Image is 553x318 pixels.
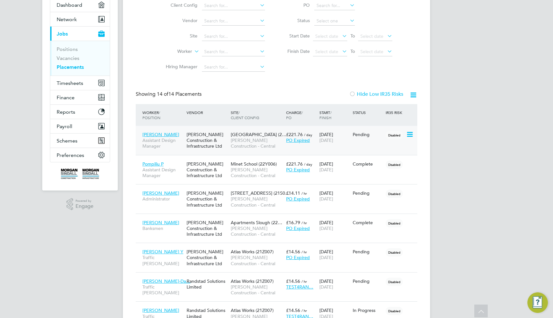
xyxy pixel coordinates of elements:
span: Disabled [386,248,403,257]
div: Jobs [50,41,110,76]
a: Powered byEngage [67,198,94,210]
span: Finance [57,94,75,101]
span: Disabled [386,160,403,169]
span: Disabled [386,131,403,139]
span: [DATE] [319,137,333,143]
span: / hr [301,249,307,254]
span: £14.56 [286,307,300,313]
input: Search for... [202,1,265,10]
span: / hr [301,308,307,313]
span: To [349,32,357,40]
label: Finish Date [281,48,310,54]
span: Select date [360,33,383,39]
span: / Client Config [231,110,259,120]
span: Disabled [386,307,403,315]
span: Minet School (22Y006) [231,161,277,167]
span: / Position [142,110,160,120]
button: Jobs [50,27,110,41]
span: Payroll [57,123,72,129]
div: [DATE] [318,187,351,205]
a: Placements [57,64,84,70]
span: Traffic [PERSON_NAME] [142,284,183,296]
span: PO Expired [286,137,310,143]
span: Atlas Works (21Z007) [231,278,274,284]
div: [PERSON_NAME] Construction & Infrastructure Ltd [185,187,229,211]
span: Assistant Design Manager [142,137,183,149]
span: PO Expired [286,255,310,260]
label: Start Date [281,33,310,39]
a: Positions [57,46,78,52]
span: / hr [301,220,307,225]
span: [PERSON_NAME] Construction - Central [231,284,283,296]
a: Vacancies [57,55,79,61]
input: Search for... [314,1,355,10]
span: TEST4RAN… [286,284,313,290]
span: / Finish [319,110,332,120]
span: Select date [315,49,338,54]
label: Hide Low IR35 Risks [349,91,403,97]
label: Worker [155,48,192,55]
span: [PERSON_NAME] Construction - Central [231,225,283,237]
input: Search for... [202,63,265,72]
span: Assistant Design Manager [142,167,183,178]
span: [DATE] [319,284,333,290]
button: Engage Resource Center [527,292,548,313]
a: [PERSON_NAME]Traffic [PERSON_NAME]Randstad Solutions LimitedAtlas Works (21Z007)[PERSON_NAME] Con... [141,304,417,309]
button: Network [50,12,110,26]
span: [DATE] [319,255,333,260]
button: Schemes [50,134,110,148]
label: Status [281,18,310,23]
span: £16.79 [286,220,300,225]
a: [PERSON_NAME]Assistant Design Manager[PERSON_NAME] Construction & Infrastructure Ltd[GEOGRAPHIC_D... [141,128,417,134]
input: Search for... [202,32,265,41]
span: [PERSON_NAME] [142,220,179,225]
span: [PERSON_NAME] Y [142,249,183,255]
span: Atlas Works (21Z007) [231,249,274,255]
span: Preferences [57,152,84,158]
span: [STREET_ADDRESS] (21S0… [231,190,290,196]
span: Disabled [386,219,403,227]
span: £221.76 [286,161,303,167]
a: [PERSON_NAME]Administrator[PERSON_NAME] Construction & Infrastructure Ltd[STREET_ADDRESS] (21S0…[... [141,187,417,192]
span: [GEOGRAPHIC_DATA] (2… [231,132,286,137]
div: [DATE] [318,128,351,146]
span: [PERSON_NAME] Construction - Central [231,167,283,178]
span: [PERSON_NAME] [142,307,179,313]
span: Select date [360,49,383,54]
a: [PERSON_NAME] YTraffic [PERSON_NAME][PERSON_NAME] Construction & Infrastructure LtdAtlas Works (2... [141,245,417,251]
span: Network [57,16,77,22]
div: IR35 Risk [384,107,406,118]
div: Site [229,107,285,123]
div: Complete [353,161,383,167]
span: / hr [301,191,307,196]
button: Reports [50,105,110,119]
a: Go to home page [50,169,110,179]
a: [PERSON_NAME]-Da…Traffic [PERSON_NAME]Randstad Solutions LimitedAtlas Works (21Z007)[PERSON_NAME]... [141,275,417,280]
div: Showing [136,91,203,98]
span: Disabled [386,190,403,198]
div: In Progress [353,307,383,313]
button: Finance [50,90,110,104]
div: [PERSON_NAME] Construction & Infrastructure Ltd [185,158,229,182]
div: Pending [353,278,383,284]
label: Client Config [161,2,197,8]
span: Dashboard [57,2,82,8]
span: Traffic [PERSON_NAME] [142,255,183,266]
button: Preferences [50,148,110,162]
div: [PERSON_NAME] Construction & Infrastructure Ltd [185,128,229,152]
span: Powered by [76,198,93,204]
div: Pending [353,132,383,137]
div: Pending [353,190,383,196]
img: morgansindall-logo-retina.png [61,169,99,179]
span: £221.76 [286,132,303,137]
span: Timesheets [57,80,83,86]
label: PO [281,2,310,8]
span: / PO [286,110,303,120]
span: / day [304,162,312,167]
div: Status [351,107,384,118]
span: / hr [301,279,307,284]
span: 14 of [157,91,168,97]
span: [PERSON_NAME] Construction - Central [231,196,283,208]
label: Vendor [161,18,197,23]
div: [DATE] [318,158,351,176]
